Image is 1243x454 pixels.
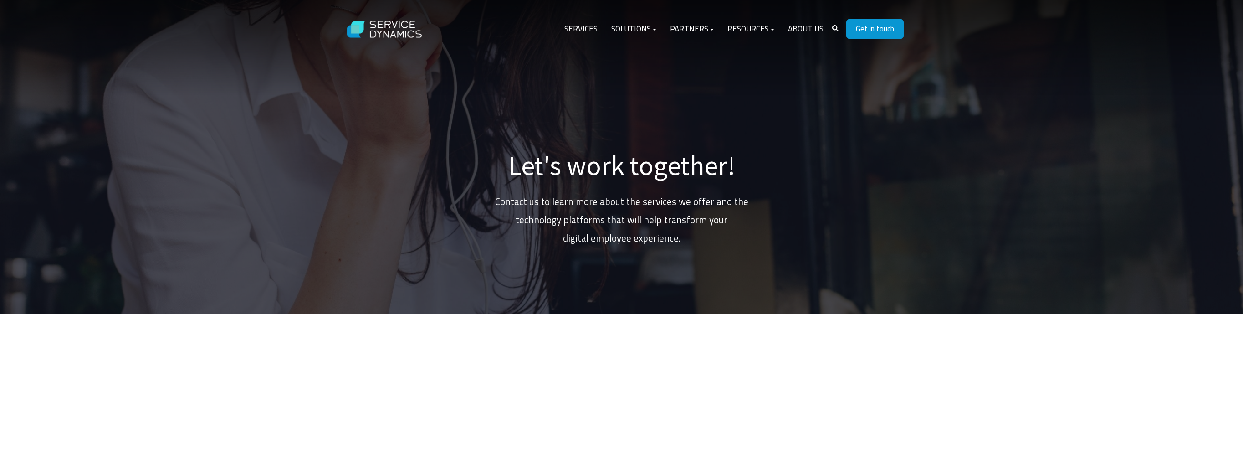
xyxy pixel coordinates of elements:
a: Solutions [604,18,663,40]
p: Contact us to learn more about the services we offer and the technology platforms that will help ... [483,193,761,266]
a: Resources [721,18,781,40]
a: About Us [781,18,830,40]
a: Get in touch [846,19,904,39]
img: Service Dynamics Logo - White [339,12,430,47]
a: Services [558,18,604,40]
div: Navigation Menu [558,18,830,40]
a: Partners [663,18,721,40]
h1: Let's work together! [483,149,761,182]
